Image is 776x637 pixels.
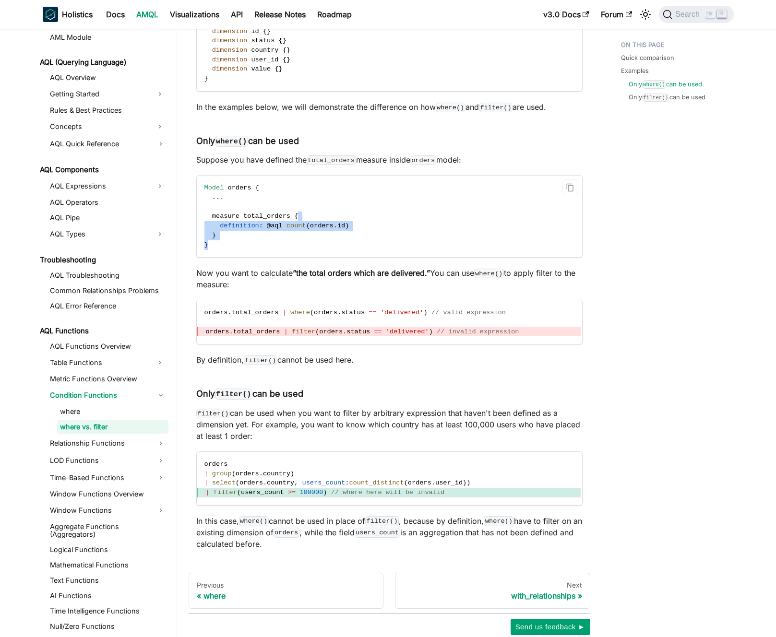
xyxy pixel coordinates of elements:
span: | [283,309,287,316]
span: orders [206,328,229,335]
span: ( [236,479,239,486]
button: Expand sidebar category 'AQL Types' [151,226,168,242]
code: filter() [479,103,513,112]
button: Expand sidebar category 'Concepts' [151,119,168,134]
span: orders [314,309,337,316]
span: >= [288,489,296,496]
code: where() [239,516,269,526]
span: orders [310,222,334,229]
span: id [251,28,259,35]
code: where() [215,136,248,147]
code: where() [436,103,466,112]
span: Model [204,184,224,191]
a: Roadmap [311,7,358,22]
a: AQL Troubleshooting [47,269,168,282]
span: orders [204,460,228,468]
span: : [345,479,349,486]
span: country [251,47,278,54]
span: ) [424,309,428,316]
div: Next [403,581,582,590]
span: { [283,47,287,54]
span: 'delivered' [381,309,424,316]
span: . [220,194,224,201]
span: status [341,309,365,316]
a: Metric Functions Overview [47,372,168,386]
a: Text Functions [47,574,168,587]
kbd: ⌘ [705,10,715,19]
span: } [287,47,290,54]
span: count [287,222,306,229]
span: | [204,479,208,486]
span: | [206,489,210,496]
a: Table Functions [47,355,151,370]
button: Search (Command+K) [659,6,733,23]
a: Time Intelligence Functions [47,604,168,618]
span: // valid expression [431,309,506,316]
div: where [197,591,376,601]
button: Expand sidebar category 'Getting Started' [151,86,168,102]
button: Copy code to clipboard [562,179,578,195]
a: Logical Functions [47,543,168,556]
span: ) [463,479,466,486]
span: ) [466,479,470,486]
a: Forum [595,7,638,22]
span: . [334,222,337,229]
button: Expand sidebar category 'AQL Expressions' [151,178,168,194]
a: AQL Pipe [47,211,168,224]
b: Holistics [62,9,93,20]
span: users_count [241,489,284,496]
div: with_relationships [403,591,582,601]
span: . [431,479,435,486]
nav: Docs pages [189,573,590,609]
a: where vs. filter [57,420,168,434]
span: orders [239,479,263,486]
span: orders [227,184,251,191]
a: AQL Quick Reference [47,136,168,152]
span: total_orders [233,328,280,335]
strong: “the total orders which are delivered.” [293,268,430,278]
span: } [279,65,283,72]
span: . [263,479,267,486]
p: Now you want to calculate You can use to apply filter to the measure: [196,267,583,290]
a: AML Module [47,31,168,44]
span: definition [220,222,259,229]
kbd: K [717,10,727,18]
span: status [251,37,275,44]
span: dimension [212,47,247,54]
span: { [263,28,267,35]
span: ( [310,309,314,316]
span: dimension [212,28,247,35]
img: Holistics [43,7,58,22]
a: LOD Functions [47,453,168,468]
code: users_count [355,528,400,537]
span: ) [290,470,294,477]
a: Nextwith_relationships [395,573,590,609]
span: // invalid expression [437,328,519,335]
code: orders [274,528,299,537]
span: ( [306,222,310,229]
span: ( [315,328,319,335]
code: where() [642,80,667,88]
a: AQL Functions Overview [47,340,168,353]
span: . [212,194,216,201]
a: API [225,7,249,22]
span: . [227,309,231,316]
span: , [294,479,298,486]
span: } [267,28,271,35]
span: ( [237,489,241,496]
a: AQL Expressions [47,178,151,194]
button: Send us feedback ► [511,619,590,635]
a: AMQL [131,7,164,22]
span: orders [204,309,228,316]
span: . [337,309,341,316]
span: select [212,479,236,486]
span: user_id [435,479,463,486]
span: Search [672,10,705,19]
span: } [283,37,287,44]
code: where() [484,516,513,526]
span: total_orders [243,212,290,220]
a: AQL Functions [37,324,168,338]
span: ( [404,479,408,486]
a: Docs [100,7,131,22]
span: . [229,328,233,335]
